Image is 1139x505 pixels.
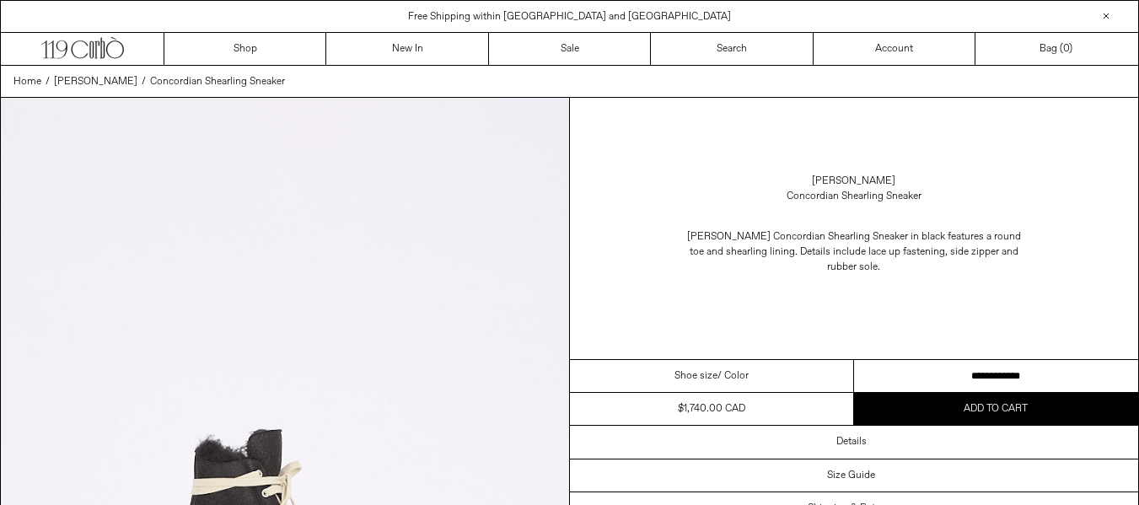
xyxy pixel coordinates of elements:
a: Free Shipping within [GEOGRAPHIC_DATA] and [GEOGRAPHIC_DATA] [408,10,731,24]
h3: Details [836,436,867,448]
span: Add to cart [964,402,1028,416]
a: Home [13,74,41,89]
a: New In [326,33,488,65]
div: $1,740.00 CAD [678,401,745,416]
span: Shoe size [674,368,717,384]
span: Home [13,75,41,89]
span: 0 [1063,42,1069,56]
a: Sale [489,33,651,65]
span: / [142,74,146,89]
span: / [46,74,50,89]
button: Add to cart [854,393,1138,425]
a: Concordian Shearling Sneaker [150,74,285,89]
span: ) [1063,41,1072,56]
a: Search [651,33,813,65]
div: Concordian Shearling Sneaker [787,189,921,204]
a: Shop [164,33,326,65]
span: [PERSON_NAME] [54,75,137,89]
a: Bag () [975,33,1137,65]
a: [PERSON_NAME] [812,174,895,189]
a: [PERSON_NAME] [54,74,137,89]
h3: Size Guide [827,470,875,481]
a: Account [814,33,975,65]
span: / Color [717,368,749,384]
p: [PERSON_NAME] Concordian Shearling Sneaker in black features a round toe and shearling lining. De... [685,221,1023,283]
span: Concordian Shearling Sneaker [150,75,285,89]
